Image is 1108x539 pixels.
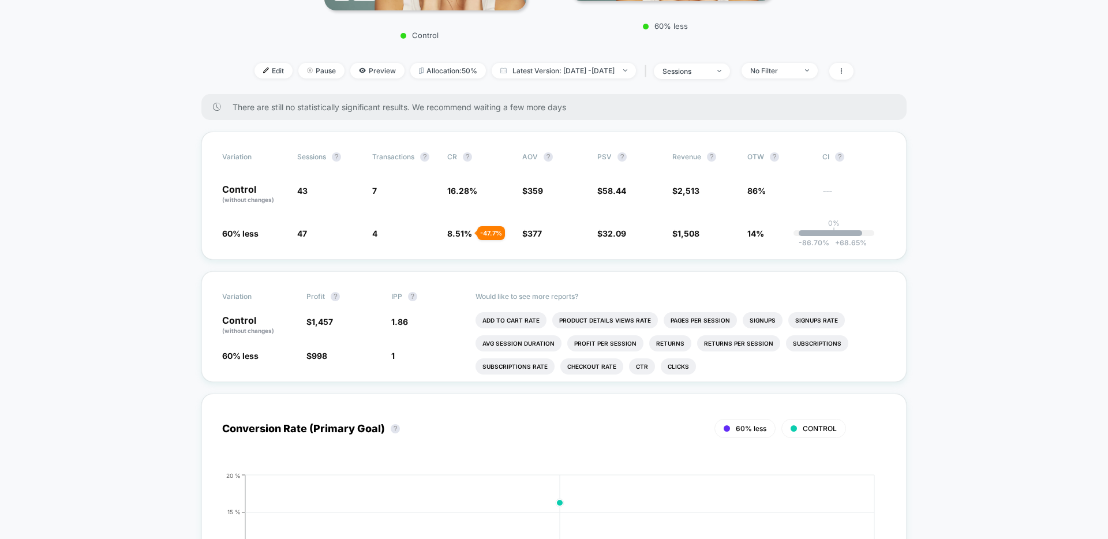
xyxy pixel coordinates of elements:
button: ? [331,292,340,301]
span: 86% [747,186,766,196]
span: $ [522,229,542,238]
tspan: 15 % [227,508,241,515]
span: 43 [297,186,308,196]
span: Pause [298,63,345,78]
p: 0% [828,219,840,227]
span: CONTROL [803,424,837,433]
div: No Filter [750,66,796,75]
span: Variation [222,292,286,301]
span: IPP [391,292,402,301]
div: sessions [662,67,709,76]
div: - 47.7 % [477,226,505,240]
li: Signups Rate [788,312,845,328]
span: Profit [306,292,325,301]
button: ? [463,152,472,162]
li: Add To Cart Rate [476,312,546,328]
span: Sessions [297,152,326,161]
img: end [307,68,313,73]
li: Subscriptions Rate [476,358,555,375]
span: 1,508 [677,229,699,238]
span: AOV [522,152,538,161]
span: $ [306,351,327,361]
p: | [833,227,835,236]
span: $ [672,229,699,238]
li: Clicks [661,358,696,375]
span: --- [822,188,886,204]
img: edit [263,68,269,73]
button: ? [332,152,341,162]
span: (without changes) [222,327,274,334]
span: Preview [350,63,405,78]
span: 4 [372,229,377,238]
img: calendar [500,68,507,73]
span: 1,457 [312,317,333,327]
li: Profit Per Session [567,335,643,351]
img: rebalance [419,68,424,74]
span: 68.65 % [829,238,867,247]
button: ? [835,152,844,162]
span: 8.51 % [447,229,472,238]
button: ? [544,152,553,162]
span: Latest Version: [DATE] - [DATE] [492,63,636,78]
button: ? [707,152,716,162]
span: + [835,238,840,247]
span: 32.09 [602,229,626,238]
tspan: 20 % [226,471,241,478]
span: 60% less [222,229,259,238]
button: ? [617,152,627,162]
li: Avg Session Duration [476,335,562,351]
img: end [717,70,721,72]
span: 2,513 [677,186,699,196]
p: Control [222,185,286,204]
span: $ [597,229,626,238]
span: CR [447,152,457,161]
span: Allocation: 50% [410,63,486,78]
span: There are still no statistically significant results. We recommend waiting a few more days [233,102,884,112]
span: 1 [391,351,395,361]
img: end [805,69,809,72]
span: 60% less [736,424,766,433]
span: PSV [597,152,612,161]
span: $ [522,186,543,196]
span: 377 [527,229,542,238]
span: 47 [297,229,307,238]
li: Returns Per Session [697,335,780,351]
span: 58.44 [602,186,626,196]
span: $ [597,186,626,196]
span: 60% less [222,351,259,361]
li: Pages Per Session [664,312,737,328]
span: 7 [372,186,377,196]
p: Control [222,316,295,335]
button: ? [408,292,417,301]
span: 14% [747,229,764,238]
span: Variation [222,152,286,162]
span: $ [672,186,699,196]
button: ? [420,152,429,162]
span: 998 [312,351,327,361]
p: 60% less [564,21,766,31]
button: ? [770,152,779,162]
span: 359 [527,186,543,196]
span: 16.28 % [447,186,477,196]
span: CI [822,152,886,162]
p: Would like to see more reports? [476,292,886,301]
button: ? [391,424,400,433]
li: Product Details Views Rate [552,312,658,328]
li: Returns [649,335,691,351]
span: 1.86 [391,317,408,327]
img: end [623,69,627,72]
span: -86.70 % [799,238,829,247]
li: Signups [743,312,783,328]
p: Control [319,31,521,40]
span: $ [306,317,333,327]
span: Edit [254,63,293,78]
span: Revenue [672,152,701,161]
span: OTW [747,152,811,162]
li: Checkout Rate [560,358,623,375]
li: Subscriptions [786,335,848,351]
span: Transactions [372,152,414,161]
span: | [642,63,654,80]
li: Ctr [629,358,655,375]
span: (without changes) [222,196,274,203]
